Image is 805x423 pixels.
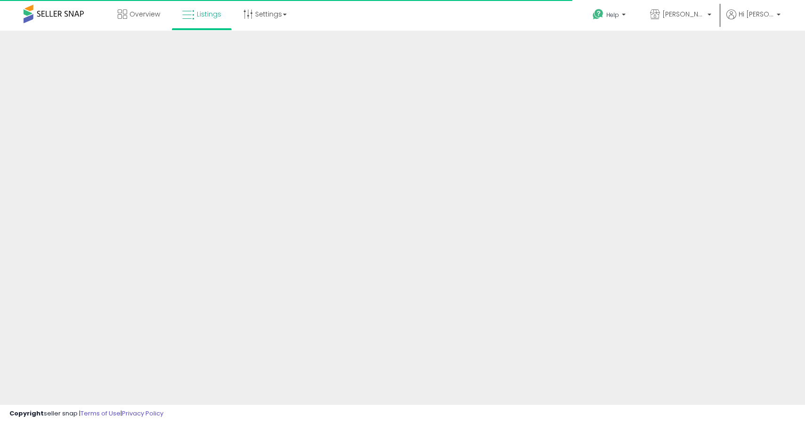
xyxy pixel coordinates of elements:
[9,409,44,418] strong: Copyright
[585,1,635,31] a: Help
[739,9,774,19] span: Hi [PERSON_NAME]
[9,409,163,418] div: seller snap | |
[122,409,163,418] a: Privacy Policy
[726,9,781,31] a: Hi [PERSON_NAME]
[662,9,705,19] span: [PERSON_NAME]
[606,11,619,19] span: Help
[80,409,121,418] a: Terms of Use
[197,9,221,19] span: Listings
[592,8,604,20] i: Get Help
[129,9,160,19] span: Overview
